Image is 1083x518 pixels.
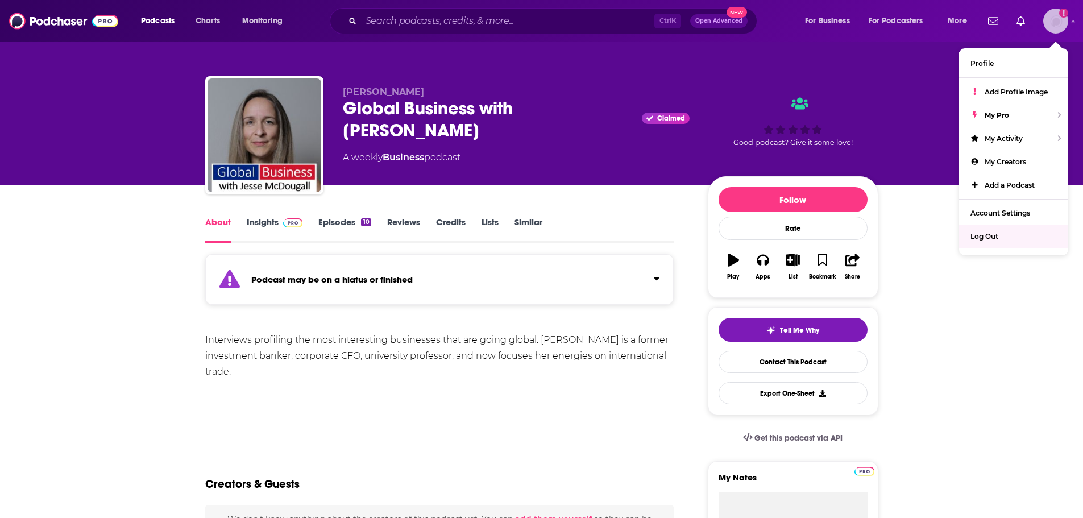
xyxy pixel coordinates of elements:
[343,151,460,164] div: A weekly podcast
[205,261,674,305] section: Click to expand status details
[283,218,303,227] img: Podchaser Pro
[748,246,778,287] button: Apps
[205,477,300,491] h2: Creators & Guests
[959,48,1068,255] ul: Show profile menu
[1043,9,1068,34] span: Logged in as notablypr2
[133,12,189,30] button: open menu
[808,246,837,287] button: Bookmark
[985,88,1048,96] span: Add Profile Image
[837,246,867,287] button: Share
[318,217,371,243] a: Episodes10
[234,12,297,30] button: open menu
[778,246,807,287] button: List
[948,13,967,29] span: More
[970,209,1030,217] span: Account Settings
[789,273,798,280] div: List
[1012,11,1030,31] a: Show notifications dropdown
[959,173,1068,197] a: Add a Podcast
[205,217,231,243] a: About
[854,465,874,476] a: Pro website
[719,351,868,373] a: Contact This Podcast
[959,150,1068,173] a: My Creators
[208,78,321,192] img: Global Business with Jesse McDougall
[719,382,868,404] button: Export One-Sheet
[985,134,1023,143] span: My Activity
[805,13,850,29] span: For Business
[780,326,819,335] span: Tell Me Why
[1043,9,1068,34] button: Show profile menu
[1059,9,1068,18] svg: Add a profile image
[436,217,466,243] a: Credits
[970,232,998,241] span: Log Out
[959,201,1068,225] a: Account Settings
[734,424,852,452] a: Get this podcast via API
[708,86,878,157] div: Good podcast? Give it some love!
[733,138,853,147] span: Good podcast? Give it some love!
[869,13,923,29] span: For Podcasters
[251,274,413,285] strong: Podcast may be on a hiatus or finished
[970,59,994,68] span: Profile
[341,8,768,34] div: Search podcasts, credits, & more...
[861,12,940,30] button: open menu
[9,10,118,32] img: Podchaser - Follow, Share and Rate Podcasts
[205,332,674,380] div: Interviews profiling the most interesting businesses that are going global. [PERSON_NAME] is a fo...
[514,217,542,243] a: Similar
[361,12,654,30] input: Search podcasts, credits, & more...
[482,217,499,243] a: Lists
[754,433,843,443] span: Get this podcast via API
[188,12,227,30] a: Charts
[719,217,868,240] div: Rate
[985,181,1035,189] span: Add a Podcast
[695,18,742,24] span: Open Advanced
[361,218,371,226] div: 10
[727,7,747,18] span: New
[766,326,775,335] img: tell me why sparkle
[985,158,1026,166] span: My Creators
[719,472,868,492] label: My Notes
[141,13,175,29] span: Podcasts
[719,246,748,287] button: Play
[719,187,868,212] button: Follow
[797,12,864,30] button: open menu
[690,14,748,28] button: Open AdvancedNew
[756,273,770,280] div: Apps
[242,13,283,29] span: Monitoring
[959,80,1068,103] a: Add Profile Image
[845,273,860,280] div: Share
[809,273,836,280] div: Bookmark
[940,12,981,30] button: open menu
[985,111,1009,119] span: My Pro
[343,86,424,97] span: [PERSON_NAME]
[719,318,868,342] button: tell me why sparkleTell Me Why
[196,13,220,29] span: Charts
[383,152,424,163] a: Business
[984,11,1003,31] a: Show notifications dropdown
[727,273,739,280] div: Play
[657,115,685,121] span: Claimed
[854,467,874,476] img: Podchaser Pro
[654,14,681,28] span: Ctrl K
[387,217,420,243] a: Reviews
[959,52,1068,75] a: Profile
[1043,9,1068,34] img: User Profile
[247,217,303,243] a: InsightsPodchaser Pro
